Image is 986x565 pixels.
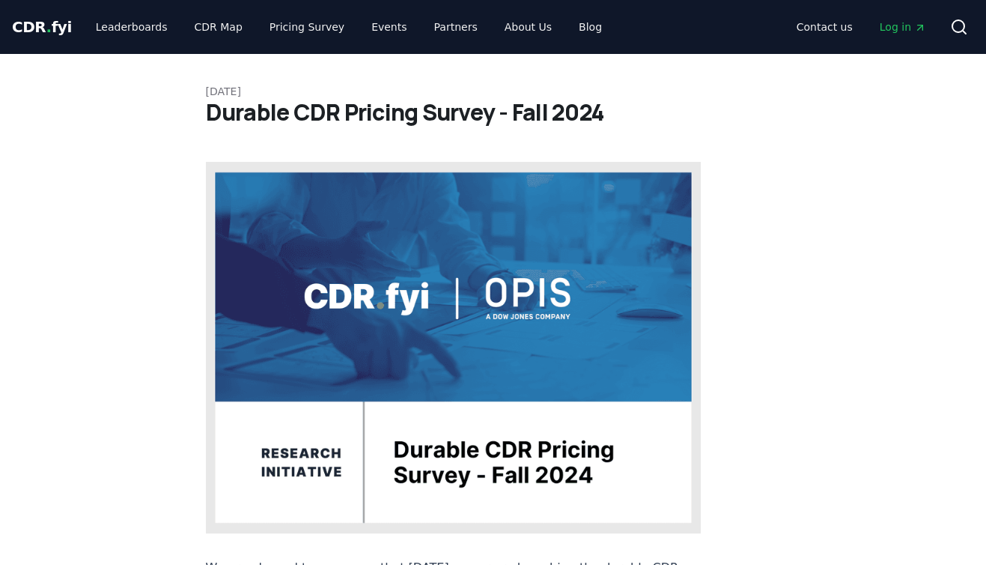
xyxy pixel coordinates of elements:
[84,13,614,40] nav: Main
[868,13,938,40] a: Log in
[46,18,52,36] span: .
[84,13,180,40] a: Leaderboards
[12,16,72,37] a: CDR.fyi
[785,13,938,40] nav: Main
[183,13,255,40] a: CDR Map
[206,84,781,99] p: [DATE]
[206,162,702,534] img: blog post image
[785,13,865,40] a: Contact us
[12,18,72,36] span: CDR fyi
[880,19,926,34] span: Log in
[258,13,356,40] a: Pricing Survey
[359,13,419,40] a: Events
[567,13,614,40] a: Blog
[422,13,490,40] a: Partners
[493,13,564,40] a: About Us
[206,99,781,126] h1: Durable CDR Pricing Survey - Fall 2024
